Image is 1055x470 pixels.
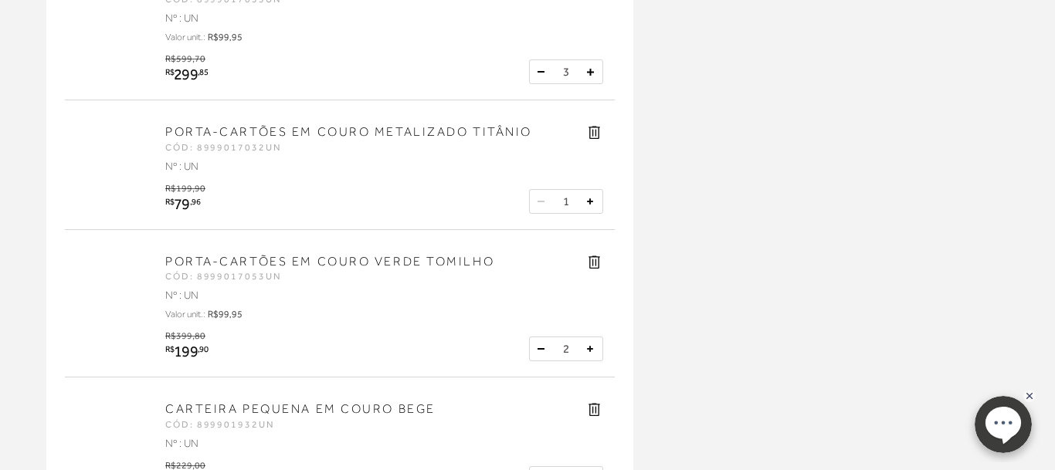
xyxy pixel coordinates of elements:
span: 1 [563,194,569,208]
span: Valor unit.: [165,32,205,42]
span: R$99,95 [208,32,243,42]
a: PORTA-CARTÕES EM COURO METALIZADO TITÂNIO [165,125,532,139]
span: R$599,70 [165,53,205,64]
span: Nº : UN [165,437,198,449]
span: Nº : UN [165,289,198,301]
span: R$399,80 [165,330,205,341]
span: 3 [563,65,569,79]
a: PORTA-CARTÕES EM COURO VERDE TOMILHO [165,255,494,269]
span: CÓD: 8999017032UN [165,142,281,153]
span: Valor unit.: [165,309,205,320]
span: 2 [563,342,569,356]
span: R$99,95 [208,309,243,320]
span: CÓD: 8999017053UN [165,271,281,282]
span: Nº : UN [165,12,198,24]
a: CARTEIRA PEQUENA EM COURO BEGE [165,402,436,416]
span: CÓD: 899901932UN [165,419,274,430]
span: R$199,90 [165,183,205,194]
span: Nº : UN [165,160,198,172]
